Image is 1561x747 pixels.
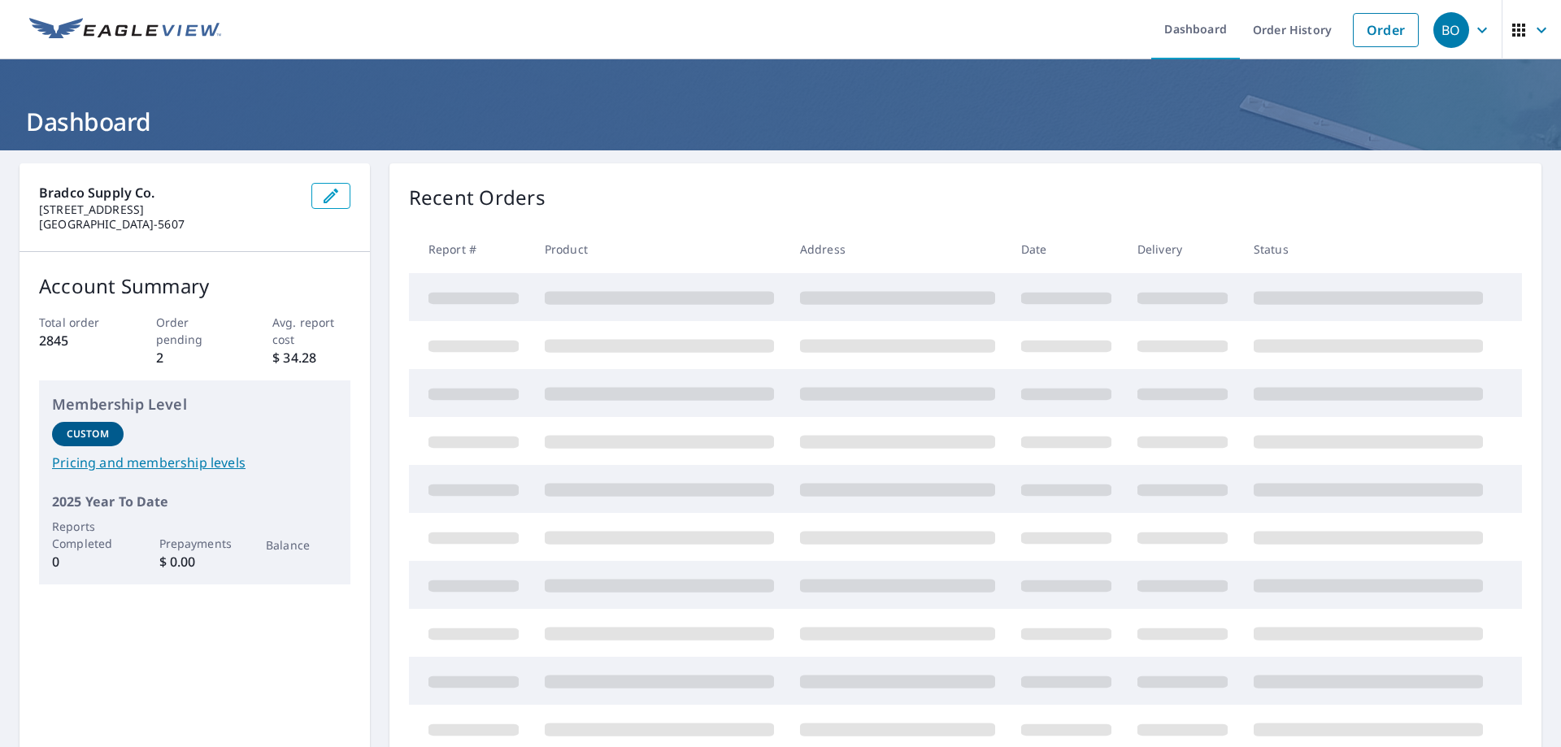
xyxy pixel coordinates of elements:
p: Order pending [156,314,234,348]
p: Recent Orders [409,183,546,212]
th: Status [1241,225,1496,273]
p: $ 0.00 [159,552,231,571]
p: Account Summary [39,271,350,301]
th: Address [787,225,1008,273]
p: Custom [67,427,109,441]
th: Delivery [1124,225,1241,273]
a: Order [1353,13,1419,47]
p: [STREET_ADDRESS] [39,202,298,217]
p: 2025 Year To Date [52,492,337,511]
p: Bradco Supply Co. [39,183,298,202]
p: 2845 [39,331,117,350]
p: Reports Completed [52,518,124,552]
p: Prepayments [159,535,231,552]
p: Total order [39,314,117,331]
th: Report # [409,225,532,273]
p: 0 [52,552,124,571]
th: Product [532,225,787,273]
p: $ 34.28 [272,348,350,367]
th: Date [1008,225,1124,273]
a: Pricing and membership levels [52,453,337,472]
p: [GEOGRAPHIC_DATA]-5607 [39,217,298,232]
p: 2 [156,348,234,367]
p: Membership Level [52,393,337,415]
img: EV Logo [29,18,221,42]
p: Avg. report cost [272,314,350,348]
h1: Dashboard [20,105,1541,138]
div: BO [1433,12,1469,48]
p: Balance [266,536,337,554]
